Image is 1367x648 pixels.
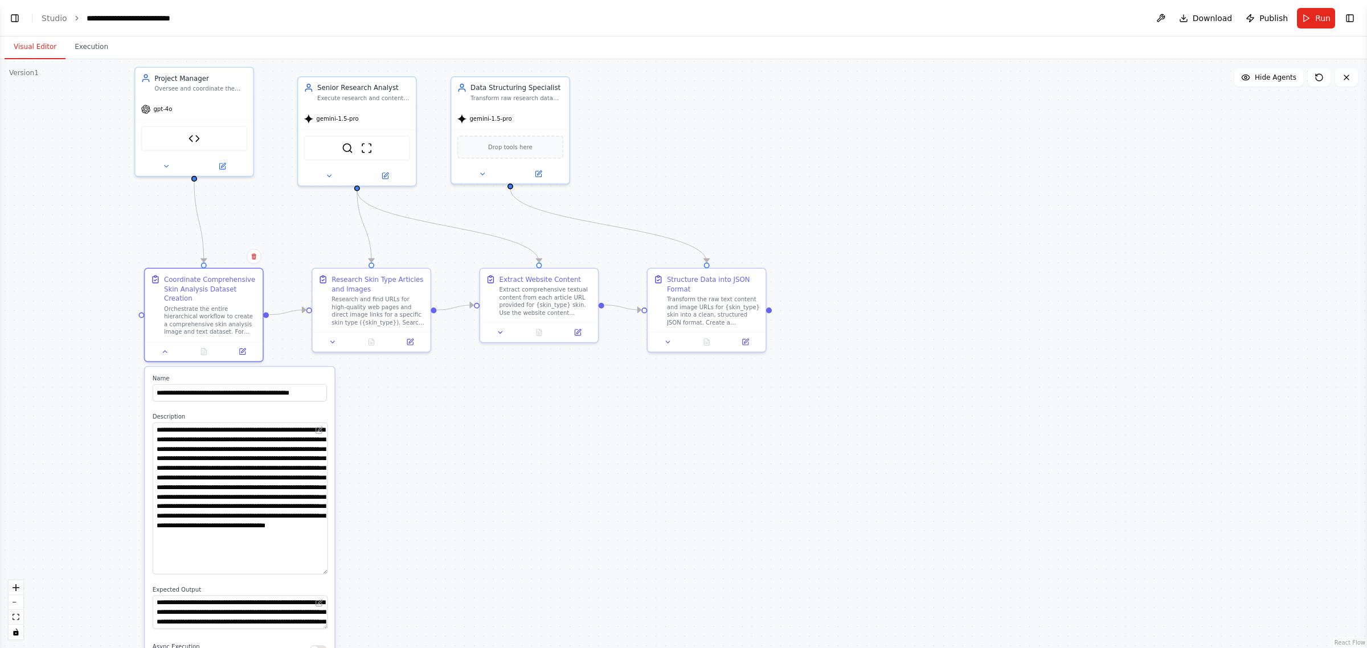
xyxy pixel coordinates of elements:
g: Edge from a564ff72-02d5-4b72-a1fa-03b8519c52b2 to 77df12c5-044b-46bc-a8d4-42d6a8b981ea [506,188,712,263]
div: Extract Website ContentExtract comprehensive textual content from each article URL provided for {... [479,268,599,343]
span: Hide Agents [1255,73,1296,82]
div: Senior Research Analyst [317,83,410,93]
button: toggle interactivity [9,625,23,639]
div: Structure Data into JSON Format [667,274,760,294]
div: Oversee and coordinate the entire skin analysis dataset creation project by breaking down the mai... [154,85,247,92]
div: Orchestrate the entire hierarchical workflow to create a comprehensive skin analysis image and te... [164,305,257,336]
img: ScrapeWebsiteTool [361,142,373,154]
div: Version 1 [9,68,39,77]
button: Open in side panel [358,170,412,182]
div: Project ManagerOversee and coordinate the entire skin analysis dataset creation project by breaki... [134,67,254,177]
label: Name [153,375,327,382]
label: Description [153,413,327,420]
button: No output available [686,337,727,348]
div: Senior Research AnalystExecute research and content extraction tasks delegated by the Project Man... [297,76,417,186]
span: gemini-1.5-pro [316,115,358,122]
g: Edge from 11d67ece-4edc-46f6-abac-67ad53c8fcde to 228aa547-9727-41ac-b163-ba86251f4d77 [269,305,306,319]
div: Transform raw research data and extracted content into clean, structured JSON format as delegated... [470,95,563,102]
button: Publish [1241,8,1292,28]
button: Execution [66,35,117,59]
button: Visual Editor [5,35,66,59]
div: Structure Data into JSON FormatTransform the raw text content and image URLs for {skin_type} skin... [647,268,767,352]
span: gpt-4o [153,105,172,113]
label: Expected Output [153,586,327,593]
button: Run [1297,8,1335,28]
div: React Flow controls [9,580,23,639]
button: Show right sidebar [1342,10,1358,26]
span: Drop tools here [488,142,533,152]
button: Show left sidebar [7,10,23,26]
div: Extract Website Content [500,274,581,284]
span: Download [1193,13,1233,24]
button: Open in side panel [226,346,259,357]
div: Project Manager [154,73,247,83]
g: Edge from 24c34673-abd5-4d6b-b6de-df30386e6414 to 77df12c5-044b-46bc-a8d4-42d6a8b981ea [604,300,641,314]
div: Extract comprehensive textual content from each article URL provided for {skin_type} skin. Use th... [500,286,592,317]
button: Delete node [247,249,261,264]
button: Open in editor [313,424,325,436]
span: gemini-1.5-pro [469,115,511,122]
div: Research and find URLs for high-quality web pages and direct image links for a specific skin type... [331,296,424,326]
button: Open in side panel [394,337,427,348]
a: React Flow attribution [1335,639,1365,646]
g: Edge from 58a19fbd-297e-4c25-9561-fc4e30915de6 to 228aa547-9727-41ac-b163-ba86251f4d77 [352,190,376,262]
button: Open in side panel [729,337,762,348]
span: Publish [1259,13,1288,24]
div: Transform the raw text content and image URLs for {skin_type} skin into a clean, structured JSON ... [667,296,760,326]
div: Research Skin Type Articles and ImagesResearch and find URLs for high-quality web pages and direc... [312,268,431,352]
div: Execute research and content extraction tasks delegated by the Project Manager. Search for high-q... [317,95,410,102]
div: Coordinate Comprehensive Skin Analysis Dataset Creation [164,274,257,303]
span: Run [1315,13,1331,24]
button: No output available [183,346,224,357]
div: Data Structuring SpecialistTransform raw research data and extracted content into clean, structur... [451,76,570,184]
div: Coordinate Comprehensive Skin Analysis Dataset CreationOrchestrate the entire hierarchical workfl... [144,268,264,362]
nav: breadcrumb [42,13,195,24]
button: Open in side panel [561,327,594,338]
button: Download [1174,8,1237,28]
g: Edge from b5f31fec-91aa-4778-bab0-afb13c918460 to 11d67ece-4edc-46f6-abac-67ad53c8fcde [190,181,209,262]
button: zoom out [9,595,23,610]
g: Edge from 228aa547-9727-41ac-b163-ba86251f4d77 to 24c34673-abd5-4d6b-b6de-df30386e6414 [437,300,473,314]
button: No output available [351,337,391,348]
button: Open in side panel [195,161,249,172]
div: Research Skin Type Articles and Images [331,274,424,294]
button: Open in side panel [511,168,566,179]
button: Hide Agents [1234,68,1303,87]
g: Edge from 58a19fbd-297e-4c25-9561-fc4e30915de6 to 24c34673-abd5-4d6b-b6de-df30386e6414 [352,190,543,262]
img: Image URL Processor [189,133,200,144]
button: fit view [9,610,23,625]
div: Data Structuring Specialist [470,83,563,93]
a: Studio [42,14,67,23]
button: No output available [519,327,559,338]
button: zoom in [9,580,23,595]
img: SerplyWebSearchTool [342,142,353,154]
button: Open in editor [313,597,325,609]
